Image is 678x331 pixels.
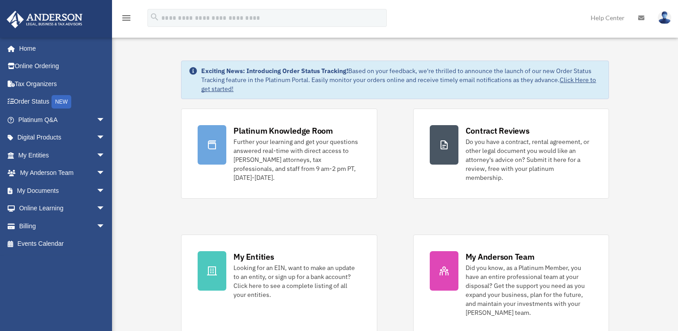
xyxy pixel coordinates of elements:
[6,111,119,129] a: Platinum Q&Aarrow_drop_down
[96,217,114,235] span: arrow_drop_down
[96,182,114,200] span: arrow_drop_down
[6,39,114,57] a: Home
[96,200,114,218] span: arrow_drop_down
[150,12,160,22] i: search
[181,109,377,199] a: Platinum Knowledge Room Further your learning and get your questions answered real-time with dire...
[6,182,119,200] a: My Documentsarrow_drop_down
[6,164,119,182] a: My Anderson Teamarrow_drop_down
[233,251,274,262] div: My Entities
[658,11,671,24] img: User Pic
[6,235,119,253] a: Events Calendar
[4,11,85,28] img: Anderson Advisors Platinum Portal
[121,13,132,23] i: menu
[6,200,119,218] a: Online Learningarrow_drop_down
[466,263,592,317] div: Did you know, as a Platinum Member, you have an entire professional team at your disposal? Get th...
[52,95,71,109] div: NEW
[96,129,114,147] span: arrow_drop_down
[6,217,119,235] a: Billingarrow_drop_down
[96,111,114,129] span: arrow_drop_down
[201,76,596,93] a: Click Here to get started!
[466,137,592,182] div: Do you have a contract, rental agreement, or other legal document you would like an attorney's ad...
[201,67,348,75] strong: Exciting News: Introducing Order Status Tracking!
[6,146,119,164] a: My Entitiesarrow_drop_down
[201,66,601,93] div: Based on your feedback, we're thrilled to announce the launch of our new Order Status Tracking fe...
[466,125,530,136] div: Contract Reviews
[6,93,119,111] a: Order StatusNEW
[413,109,609,199] a: Contract Reviews Do you have a contract, rental agreement, or other legal document you would like...
[96,146,114,165] span: arrow_drop_down
[96,164,114,183] span: arrow_drop_down
[6,57,119,75] a: Online Ordering
[121,16,132,23] a: menu
[233,137,360,182] div: Further your learning and get your questions answered real-time with direct access to [PERSON_NAM...
[233,125,333,136] div: Platinum Knowledge Room
[6,75,119,93] a: Tax Organizers
[233,263,360,299] div: Looking for an EIN, want to make an update to an entity, or sign up for a bank account? Click her...
[466,251,535,262] div: My Anderson Team
[6,129,119,147] a: Digital Productsarrow_drop_down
